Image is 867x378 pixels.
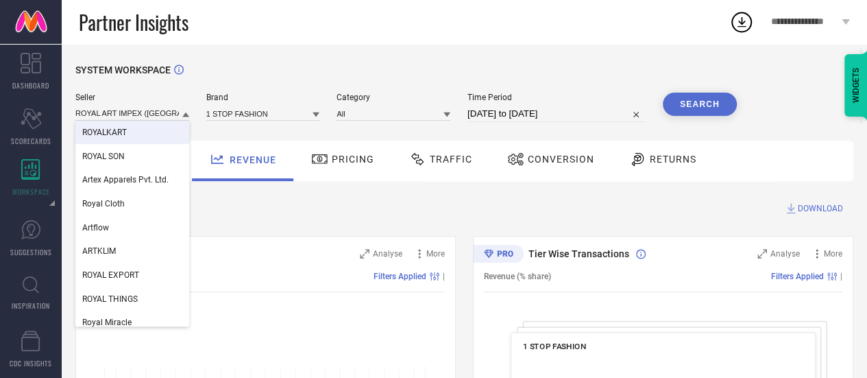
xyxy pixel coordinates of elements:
[757,249,767,259] svg: Zoom
[75,168,189,191] div: Artex Apparels Pvt. Ltd.
[373,249,402,259] span: Analyse
[75,93,189,102] span: Seller
[75,192,189,215] div: Royal Cloth
[473,245,524,265] div: Premium
[650,154,696,165] span: Returns
[75,121,189,144] div: ROYALKART
[82,128,127,137] span: ROYALKART
[10,247,52,257] span: SUGGESTIONS
[771,272,824,281] span: Filters Applied
[12,300,50,311] span: INSPIRATION
[840,272,842,281] span: |
[75,145,189,168] div: ROYAL SON
[79,8,188,36] span: Partner Insights
[82,270,139,280] span: ROYAL EXPORT
[484,272,551,281] span: Revenue (% share)
[82,152,125,161] span: ROYAL SON
[82,246,116,256] span: ARTKLIM
[82,175,169,185] span: Artex Apparels Pvt. Ltd.
[230,154,276,165] span: Revenue
[374,272,426,281] span: Filters Applied
[75,263,189,287] div: ROYAL EXPORT
[206,93,320,102] span: Brand
[10,358,52,368] span: CDC INSIGHTS
[426,249,445,259] span: More
[523,342,586,351] span: 1 STOP FASHION
[467,93,646,102] span: Time Period
[82,223,109,233] span: Artflow
[82,199,125,209] span: Royal Cloth
[528,248,629,259] span: Tier Wise Transactions
[12,187,50,197] span: WORKSPACE
[663,93,737,116] button: Search
[75,287,189,311] div: ROYAL THINGS
[360,249,369,259] svg: Zoom
[467,106,646,122] input: Select time period
[824,249,842,259] span: More
[75,239,189,263] div: ARTKLIM
[443,272,445,281] span: |
[798,202,843,215] span: DOWNLOAD
[11,136,51,146] span: SCORECARDS
[82,318,132,327] span: Royal Miracle
[75,311,189,334] div: Royal Miracle
[82,294,138,304] span: ROYAL THINGS
[75,216,189,239] div: Artflow
[12,80,49,91] span: DASHBOARD
[75,64,171,75] span: SYSTEM WORKSPACE
[337,93,450,102] span: Category
[332,154,374,165] span: Pricing
[770,249,800,259] span: Analyse
[430,154,472,165] span: Traffic
[528,154,594,165] span: Conversion
[729,10,754,34] div: Open download list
